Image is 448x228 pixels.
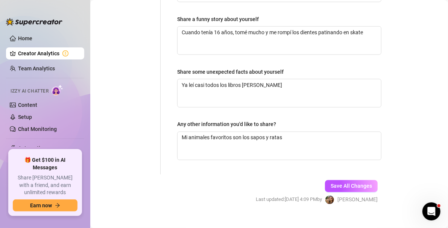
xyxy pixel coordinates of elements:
textarea: Any other information you'd like to share? [178,132,381,160]
button: Earn nowarrow-right [13,199,77,211]
span: Save All Changes [331,183,372,189]
img: Brenda Bash Girls [325,196,334,204]
div: Any other information you'd like to share? [177,120,276,129]
span: Izzy AI Chatter [11,88,49,95]
div: Share a funny story about yourself [177,15,259,23]
span: [PERSON_NAME] [337,196,378,204]
label: Any other information you'd like to share? [177,120,281,129]
a: Setup [18,114,32,120]
span: Last updated: [DATE] 4:09 PM by [256,196,322,204]
span: Earn now [30,202,52,208]
span: Share [PERSON_NAME] with a friend, and earn unlimited rewards [13,174,77,196]
button: Save All Changes [325,180,378,192]
img: AI Chatter [52,85,63,96]
a: Home [18,35,32,41]
div: Share some unexpected facts about yourself [177,68,284,76]
a: Chat Monitoring [18,126,57,132]
span: 🎁 Get $100 in AI Messages [13,157,77,171]
a: Content [18,102,37,108]
textarea: Share some unexpected facts about yourself [178,79,381,107]
iframe: Intercom live chat [422,202,440,220]
span: arrow-right [55,203,60,208]
label: Share some unexpected facts about yourself [177,68,289,76]
img: logo-BBDzfeDw.svg [6,18,62,26]
span: Automations [18,142,71,154]
span: thunderbolt [10,145,16,151]
a: Team Analytics [18,65,55,71]
label: Share a funny story about yourself [177,15,264,23]
a: Creator Analytics exclamation-circle [18,47,78,59]
textarea: Share a funny story about yourself [178,27,381,55]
